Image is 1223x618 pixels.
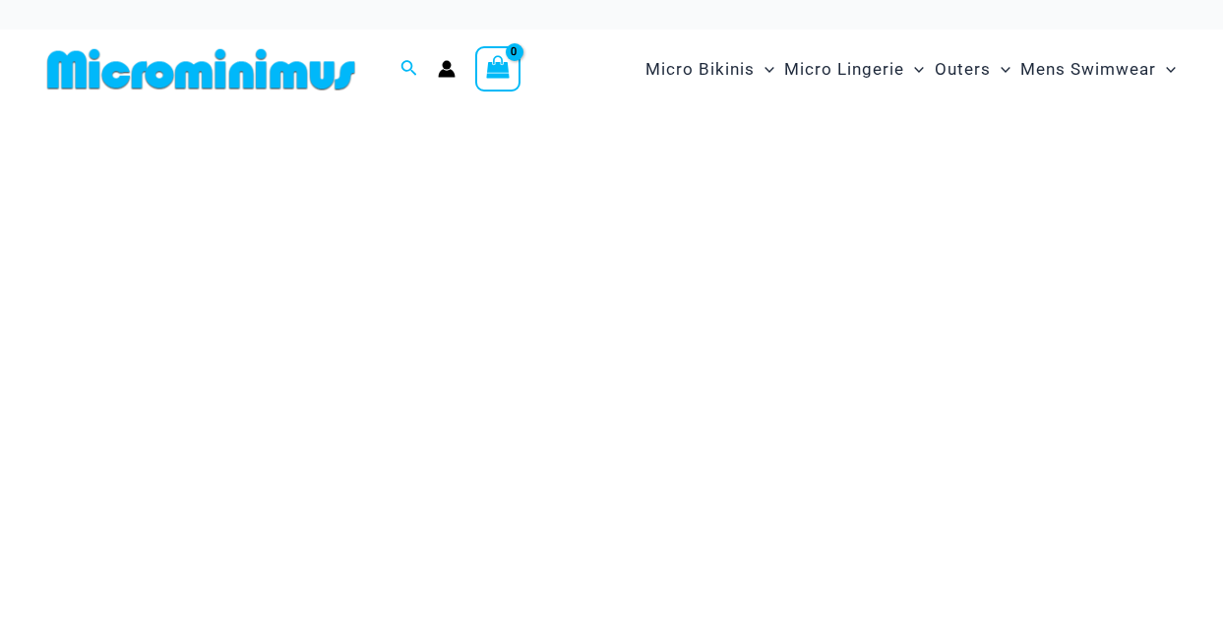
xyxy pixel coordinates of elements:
[39,47,363,92] img: MM SHOP LOGO FLAT
[400,57,418,82] a: Search icon link
[991,44,1010,94] span: Menu Toggle
[904,44,924,94] span: Menu Toggle
[1156,44,1176,94] span: Menu Toggle
[11,130,1212,538] img: Waves Breaking Ocean Bikini Pack
[935,44,991,94] span: Outers
[755,44,774,94] span: Menu Toggle
[475,46,520,92] a: View Shopping Cart, empty
[779,39,929,99] a: Micro LingerieMenu ToggleMenu Toggle
[438,60,456,78] a: Account icon link
[638,36,1184,102] nav: Site Navigation
[784,44,904,94] span: Micro Lingerie
[1020,44,1156,94] span: Mens Swimwear
[1015,39,1181,99] a: Mens SwimwearMenu ToggleMenu Toggle
[930,39,1015,99] a: OutersMenu ToggleMenu Toggle
[645,44,755,94] span: Micro Bikinis
[641,39,779,99] a: Micro BikinisMenu ToggleMenu Toggle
